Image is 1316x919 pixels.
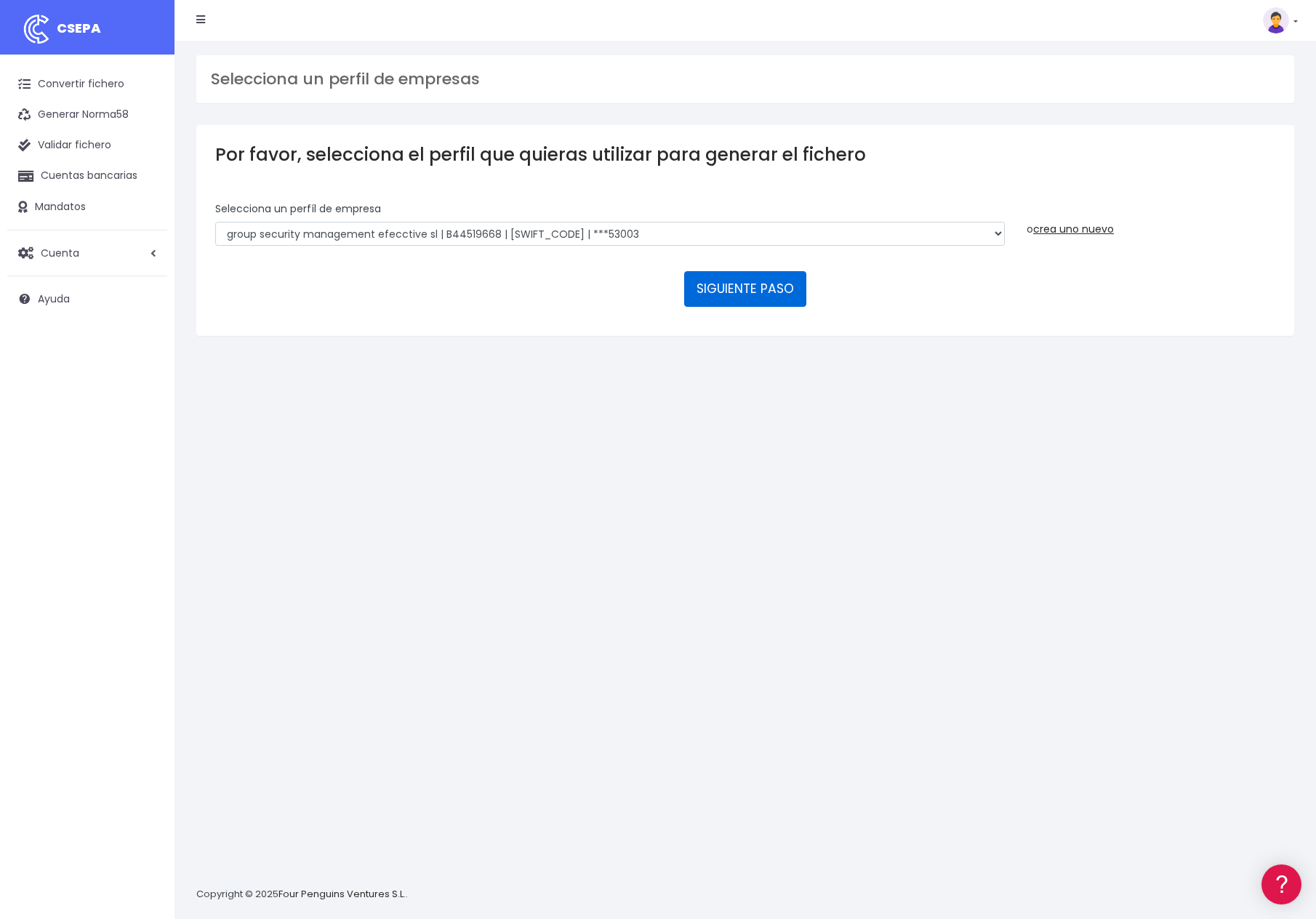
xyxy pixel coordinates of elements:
[7,161,167,191] a: Cuentas bancarias
[278,887,406,901] a: Four Penguins Ventures S.L.
[15,101,276,115] div: Información general
[200,419,280,433] a: POWERED BY ENCHANT
[57,19,101,37] span: CSEPA
[15,252,276,274] a: Perfiles de empresas
[1027,201,1275,237] div: o
[15,349,276,363] div: Programadores
[1263,7,1289,33] img: profile
[7,100,167,130] a: Generar Norma58
[15,206,276,229] a: Problemas habituales
[684,271,806,306] button: SIGUIENTE PASO
[15,124,276,146] a: Información general
[7,238,167,268] a: Cuenta
[41,245,79,260] span: Cuenta
[7,192,167,222] a: Mandatos
[1033,222,1114,236] a: crea uno nuevo
[15,161,276,174] div: Convertir ficheros
[7,130,167,161] a: Validar fichero
[15,389,276,414] button: Contáctanos
[15,312,276,334] a: General
[196,887,408,902] p: Copyright © 2025 .
[211,70,1280,89] h3: Selecciona un perfil de empresas
[15,229,276,252] a: Videotutoriales
[15,372,276,394] a: API
[15,184,276,206] a: Formatos
[15,289,276,302] div: Facturación
[215,144,1275,165] h3: Por favor, selecciona el perfil que quieras utilizar para generar el fichero
[7,284,167,314] a: Ayuda
[18,11,55,47] img: logo
[7,69,167,100] a: Convertir fichero
[38,292,70,306] span: Ayuda
[215,201,381,217] label: Selecciona un perfíl de empresa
